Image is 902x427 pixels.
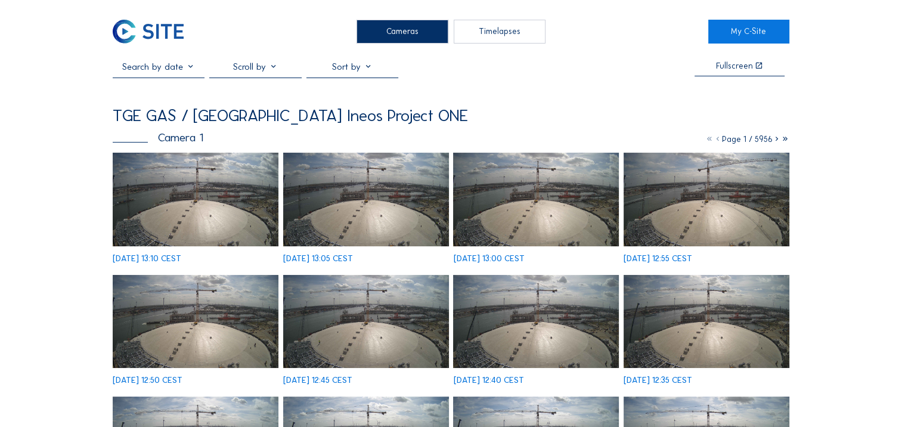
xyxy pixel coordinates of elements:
[453,376,523,385] div: [DATE] 12:40 CEST
[716,62,753,70] div: Fullscreen
[453,153,619,246] img: image_52824501
[113,275,278,368] img: image_52824259
[708,20,789,44] a: My C-Site
[113,61,204,72] input: Search by date 󰅀
[453,275,619,368] img: image_52824011
[624,275,789,368] img: image_52823819
[283,153,449,246] img: image_52824663
[113,153,278,246] img: image_52824866
[283,255,353,263] div: [DATE] 13:05 CEST
[113,20,184,44] img: C-SITE Logo
[113,132,203,144] div: Camera 1
[453,255,524,263] div: [DATE] 13:00 CEST
[113,20,194,44] a: C-SITE Logo
[113,255,181,263] div: [DATE] 13:10 CEST
[357,20,448,44] div: Cameras
[454,20,545,44] div: Timelapses
[624,376,692,385] div: [DATE] 12:35 CEST
[283,275,449,368] img: image_52824088
[113,107,468,124] div: TGE GAS / [GEOGRAPHIC_DATA] Ineos Project ONE
[624,153,789,246] img: image_52824424
[113,376,182,385] div: [DATE] 12:50 CEST
[624,255,692,263] div: [DATE] 12:55 CEST
[283,376,352,385] div: [DATE] 12:45 CEST
[722,134,773,144] span: Page 1 / 5956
